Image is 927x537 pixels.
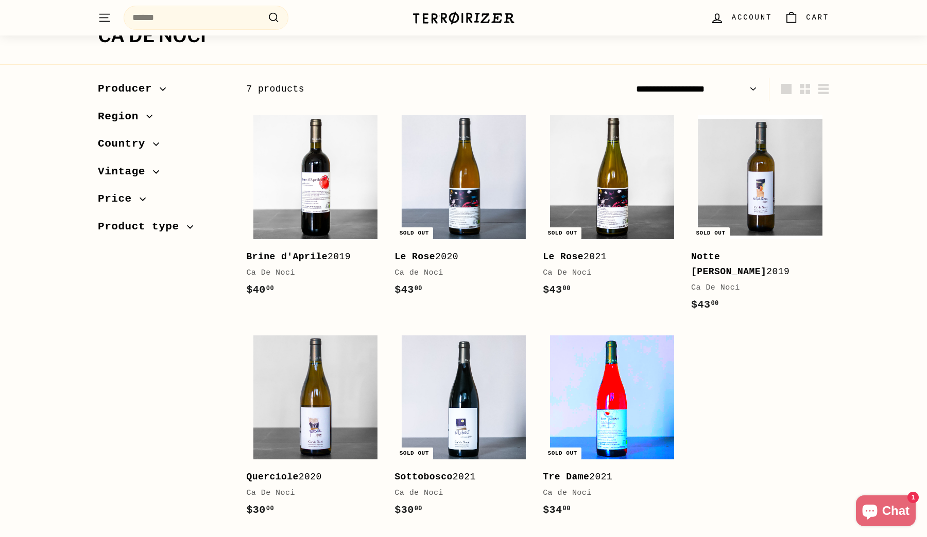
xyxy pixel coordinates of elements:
[98,78,230,105] button: Producer
[98,108,146,126] span: Region
[394,252,435,262] b: Le Rose
[543,487,671,499] div: Ca de Noci
[691,252,766,277] b: Notte [PERSON_NAME]
[98,135,153,153] span: Country
[543,329,681,529] a: Sold out Tre Dame2021Ca de Noci
[246,82,538,97] div: 7 products
[246,249,374,264] div: 2019
[394,249,522,264] div: 2020
[98,216,230,243] button: Product type
[246,504,274,516] span: $30
[246,470,374,485] div: 2020
[98,80,160,98] span: Producer
[396,227,433,239] div: Sold out
[544,447,581,459] div: Sold out
[246,472,298,482] b: Querciole
[394,329,533,529] a: Sold out Sottobosco2021Ca de Noci
[543,267,671,279] div: Ca De Noci
[246,487,374,499] div: Ca De Noci
[415,285,422,292] sup: 00
[543,109,681,309] a: Sold out Le Rose2021Ca De Noci
[691,249,819,279] div: 2019
[98,163,153,181] span: Vintage
[394,267,522,279] div: Ca de Noci
[732,12,772,23] span: Account
[98,218,187,236] span: Product type
[98,160,230,188] button: Vintage
[704,3,778,33] a: Account
[543,284,571,296] span: $43
[98,133,230,160] button: Country
[98,105,230,133] button: Region
[691,299,719,311] span: $43
[394,504,422,516] span: $30
[266,285,274,292] sup: 00
[246,284,274,296] span: $40
[98,190,140,208] span: Price
[691,282,819,294] div: Ca De Noci
[246,109,384,309] a: Brine d'Aprile2019Ca De Noci
[98,188,230,216] button: Price
[394,470,522,485] div: 2021
[543,249,671,264] div: 2021
[246,267,374,279] div: Ca De Noci
[853,495,919,529] inbox-online-store-chat: Shopify online store chat
[806,12,829,23] span: Cart
[246,252,328,262] b: Brine d'Aprile
[266,505,274,512] sup: 00
[394,487,522,499] div: Ca de Noci
[563,285,571,292] sup: 00
[711,300,718,307] sup: 00
[543,252,583,262] b: Le Rose
[543,472,589,482] b: Tre Dame
[394,109,533,309] a: Sold out Le Rose2020Ca de Noci
[543,470,671,485] div: 2021
[394,472,453,482] b: Sottobosco
[394,284,422,296] span: $43
[543,504,571,516] span: $34
[692,227,729,239] div: Sold out
[415,505,422,512] sup: 00
[544,227,581,239] div: Sold out
[396,447,433,459] div: Sold out
[246,329,384,529] a: Querciole2020Ca De Noci
[563,505,571,512] sup: 00
[691,109,829,324] a: Sold out Notte [PERSON_NAME]2019Ca De Noci
[778,3,835,33] a: Cart
[98,26,829,46] h1: Ca De Noci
